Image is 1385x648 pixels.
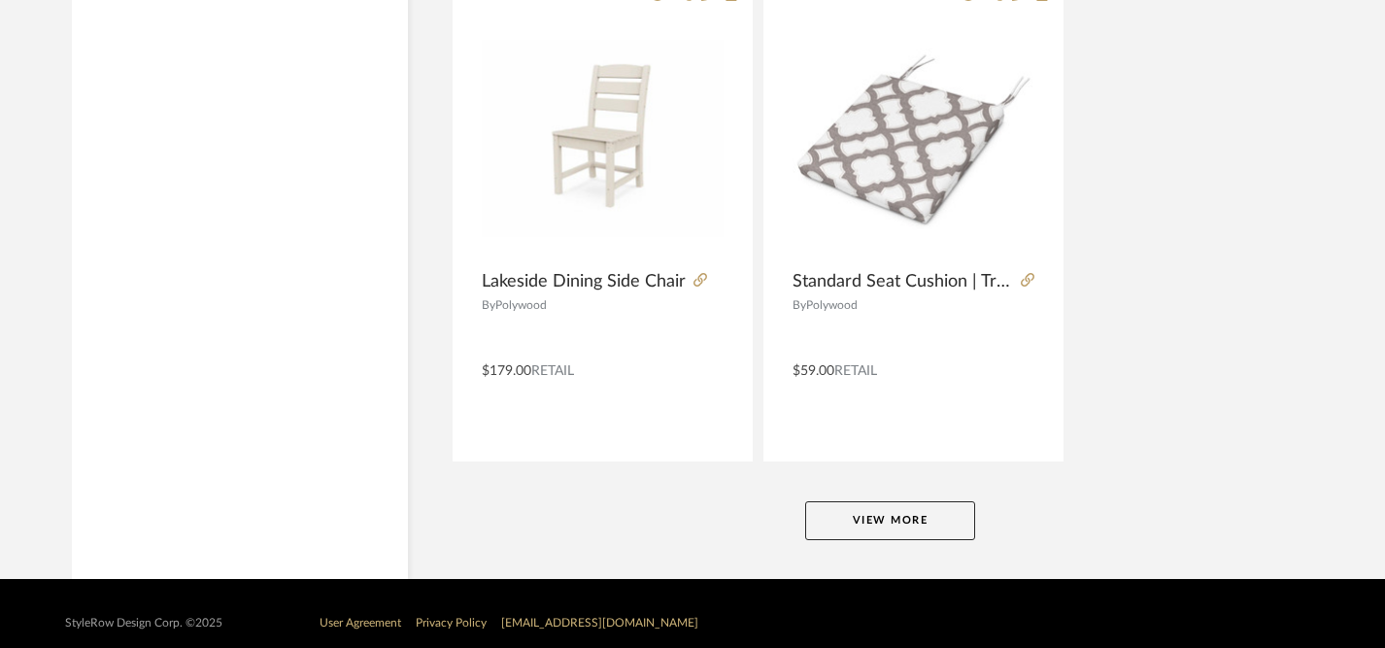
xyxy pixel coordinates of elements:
a: Privacy Policy [416,617,487,629]
span: Standard Seat Cushion | Trellis Grey Mist [793,271,1013,292]
span: By [793,299,806,311]
div: StyleRow Design Corp. ©2025 [65,616,222,631]
span: Polywood [806,299,858,311]
a: [EMAIL_ADDRESS][DOMAIN_NAME] [501,617,698,629]
span: Polywood [495,299,547,311]
span: Lakeside Dining Side Chair [482,271,686,292]
span: $179.00 [482,364,531,378]
a: User Agreement [320,617,401,629]
span: $59.00 [793,364,834,378]
img: Standard Seat Cushion | Trellis Grey Mist [793,17,1034,259]
button: View More [805,501,975,540]
img: Lakeside Dining Side Chair [482,17,724,259]
span: Retail [531,364,574,378]
span: Retail [834,364,877,378]
span: By [482,299,495,311]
